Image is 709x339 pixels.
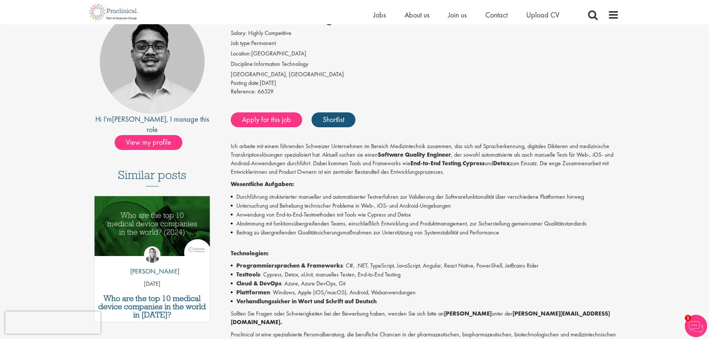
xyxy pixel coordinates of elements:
[312,112,355,127] a: Shortlist
[118,169,186,186] h3: Similar posts
[378,151,451,159] strong: Software Quality Engineer
[231,310,619,327] p: Sollten Sie Fragen oder Schwierigkeiten bei der Bewerbung haben, wenden Sie sich bitte an unter der
[231,29,247,38] label: Salary:
[125,266,179,276] p: [PERSON_NAME]
[485,10,508,20] a: Contact
[236,297,377,305] strong: Verhandlungssicher in Wort und Schrift auf Deutsch
[100,9,205,114] img: imeage of recruiter Timothy Deschamps
[231,219,619,228] li: Abstimmung mit funktionsübergreifenden Teams, einschließlich Entwicklung und Produktmanagement, z...
[448,10,467,20] a: Join us
[685,315,691,321] span: 1
[231,39,619,49] li: Permanent
[95,196,210,262] a: Link to a post
[5,311,100,334] iframe: reCAPTCHA
[231,49,251,58] label: Location:
[231,210,619,219] li: Anwendung von End-to-End-Testmethoden mit Tools wie Cypress und Detox
[236,271,260,278] strong: Testtools
[125,246,179,280] a: Hannah Burke [PERSON_NAME]
[90,114,214,135] div: Hi I'm , I manage this role
[231,39,251,48] label: Job type:
[493,159,510,167] strong: Detox
[231,49,619,60] li: [GEOGRAPHIC_DATA]
[231,249,269,257] strong: Technologien:
[98,294,207,319] a: Who are the top 10 medical device companies in the world in [DATE]?
[258,87,274,95] span: 66529
[231,60,619,70] li: Information Technology
[231,192,619,201] li: Durchführung strukturierter manueller und automatisierter Testverfahren zur Validierung der Softw...
[95,280,210,288] p: [DATE]
[411,159,461,167] strong: End-to-End Testing
[231,228,619,237] li: Beitrag zu übergreifenden Qualitätssicherungsmaßnahmen zur Unterstützung von Systemstabilität und...
[144,246,160,263] img: Hannah Burke
[685,315,707,337] img: Chatbot
[231,310,610,326] strong: [PERSON_NAME][EMAIL_ADDRESS][DOMAIN_NAME].
[231,79,619,87] div: [DATE]
[231,112,302,127] a: Apply for this job
[236,279,281,287] strong: Cloud & DevOps
[231,180,294,188] strong: Wesentliche Aufgaben:
[115,135,182,150] span: View my profile
[231,201,619,210] li: Untersuchung und Behebung technischer Probleme in Web-, iOS- und Android-Umgebungen
[373,10,386,20] a: Jobs
[231,87,256,96] label: Reference:
[463,159,485,167] strong: Cypress
[526,10,559,20] a: Upload CV
[231,288,619,297] li: : Windows, Apple (iOS/macOS), Android, Webanwendungen
[231,261,619,270] li: : C#, .NET, TypeScript, JavaScript, Angular, React Native, PowerShell, JetBrains Rider
[236,288,270,296] strong: Plattformen
[231,270,619,279] li: : Cypress, Detox, xUnit, manuelles Testen, End-to-End Testing
[236,262,343,269] strong: Programmiersprachen & Frameworks
[231,142,619,176] p: Ich arbeite mit einem führenden Schweizer Unternehmen im Bereich Medizintechnik zusammen, das sic...
[444,310,492,317] strong: [PERSON_NAME]
[231,79,260,87] span: Posting date:
[112,114,166,124] a: [PERSON_NAME]
[95,196,210,256] img: Top 10 Medical Device Companies 2024
[115,137,190,146] a: View my profile
[231,279,619,288] li: : Azure, Azure DevOps, Git
[248,29,291,37] span: Highly Competitive
[405,10,429,20] a: About us
[231,60,254,68] label: Discipline:
[231,70,619,79] div: [GEOGRAPHIC_DATA], [GEOGRAPHIC_DATA]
